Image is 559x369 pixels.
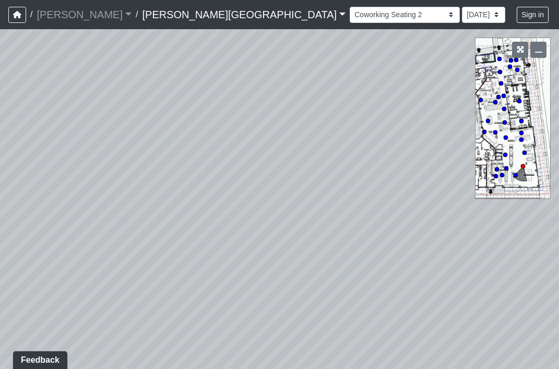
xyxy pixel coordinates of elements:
[26,4,37,25] span: /
[517,7,549,23] button: Sign in
[37,4,132,25] a: [PERSON_NAME]
[8,348,69,369] iframe: Ybug feedback widget
[132,4,142,25] span: /
[142,4,346,25] a: [PERSON_NAME][GEOGRAPHIC_DATA]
